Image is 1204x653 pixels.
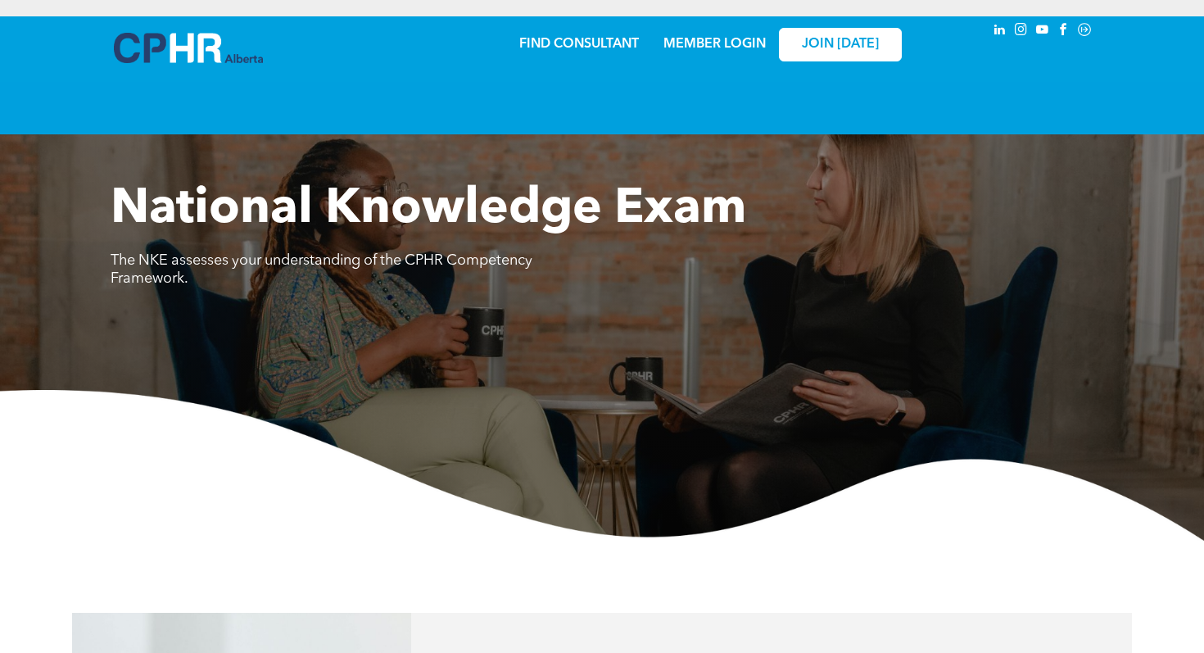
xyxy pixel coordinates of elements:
a: instagram [1012,20,1030,43]
a: Social network [1075,20,1093,43]
a: FIND CONSULTANT [519,38,639,51]
a: youtube [1033,20,1051,43]
a: JOIN [DATE] [779,28,902,61]
a: MEMBER LOGIN [663,38,766,51]
img: A blue and white logo for cp alberta [114,33,263,63]
a: facebook [1054,20,1072,43]
span: National Knowledge Exam [111,185,746,234]
a: linkedin [990,20,1008,43]
span: JOIN [DATE] [802,37,879,52]
span: The NKE assesses your understanding of the CPHR Competency Framework. [111,253,532,286]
